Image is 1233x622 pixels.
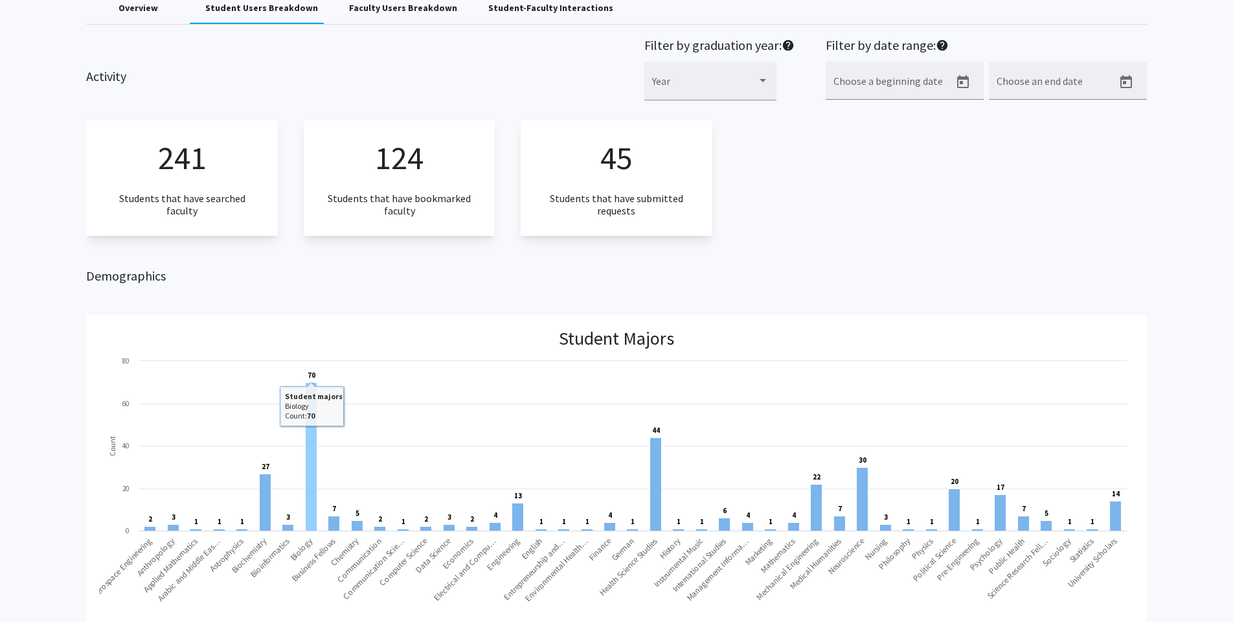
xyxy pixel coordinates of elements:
text: 2 [148,514,152,524]
text: 1 [1068,517,1072,526]
button: Open calendar [1113,69,1139,95]
text: 1 [402,517,405,526]
text: Bioinformatics [248,536,292,580]
text: Neuroscience [826,536,866,577]
text: 44 [652,426,660,435]
text: Sociology [1041,536,1074,569]
text: Physics [909,536,935,562]
text: Communication Scie… [341,536,407,602]
text: Philosophy [876,536,912,572]
text: 60 [122,399,129,408]
div: Overview [119,1,158,15]
text: 2 [424,514,428,524]
text: 2 [470,514,474,524]
h2: Filter by graduation year: [644,38,795,56]
text: Environmental Health… [523,536,591,604]
iframe: Chat [10,564,55,612]
h2: Demographics [86,268,1146,284]
text: Finance [587,536,614,563]
text: 1 [631,517,635,526]
text: 1 [700,517,704,526]
text: 5 [356,509,359,518]
text: Engineering [484,536,521,573]
h2: Activity [86,38,126,84]
text: Public Health [987,536,1028,577]
app-numeric-analytics: Students that have searched faculty [86,121,277,235]
text: 3 [286,513,290,522]
text: 4 [493,511,497,520]
text: Statistics [1067,536,1096,565]
text: 1 [677,517,681,526]
text: 20 [122,484,129,493]
p: 124 [375,133,424,182]
text: 1 [585,517,589,526]
text: Electrical and Compu… [431,536,499,603]
text: 6 [723,506,727,515]
text: 2 [378,514,382,524]
text: 1 [1091,517,1094,526]
text: 1 [769,517,773,526]
mat-icon: help [782,38,795,53]
text: 1 [562,517,566,526]
text: Business Fellows [290,536,338,584]
text: Economics [440,536,476,571]
text: Biology [288,536,315,563]
text: 13 [514,491,522,500]
text: 14 [1112,489,1120,498]
h2: Filter by date range: [826,38,1147,56]
text: Biochemistry [229,536,269,576]
text: 1 [194,517,198,526]
mat-icon: help [936,38,949,53]
h3: Students that have searched faculty [107,192,256,217]
text: 4 [746,511,750,520]
text: 3 [172,513,175,522]
text: History [657,536,683,561]
text: English [519,536,545,562]
text: International Studies [670,536,729,595]
text: Arabic and Middle Eas… [155,536,223,604]
text: 40 [122,441,129,450]
text: 3 [447,513,451,522]
p: 241 [158,133,207,182]
text: Mechanical Engineering [754,536,821,603]
text: 5 [1045,509,1048,518]
text: Medical Humanities [787,536,843,592]
text: Science Research Fell… [985,536,1050,601]
text: Anthropology [135,536,177,579]
text: 20 [951,477,958,486]
text: 4 [792,511,796,520]
text: Mathematics [758,536,798,575]
h3: Students that have bookmarked faculty [324,192,475,217]
text: Communication [335,536,384,585]
text: 0 [126,526,129,535]
text: Psychology [967,536,1004,573]
text: 7 [332,504,336,513]
text: 7 [1022,504,1026,513]
text: Nursing [863,536,890,562]
button: Open calendar [950,69,976,95]
text: 1 [539,517,543,526]
text: 70 [308,371,315,380]
text: 1 [930,517,934,526]
text: Management Informa… [684,536,752,603]
text: Applied Mathematics [141,536,200,595]
div: Student Users Breakdown [205,1,318,15]
text: Count [107,436,117,456]
text: Computer Science [377,536,429,588]
text: University Scholars [1065,536,1119,590]
text: Entrepreneurship and… [501,536,568,603]
text: 1 [976,517,980,526]
text: Chemistry [328,536,361,568]
text: 30 [859,455,866,465]
text: 17 [997,483,1004,492]
text: 80 [122,356,129,365]
p: 45 [600,133,633,182]
text: 4 [608,511,612,520]
text: Pre-Engineering [934,536,982,583]
h3: Students that have submitted requests [541,192,691,217]
text: 27 [262,462,269,471]
text: 1 [907,517,911,526]
text: Marketing [743,536,775,568]
text: Health Science Studies [597,536,659,598]
text: Aerospace Engineering [90,536,154,600]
